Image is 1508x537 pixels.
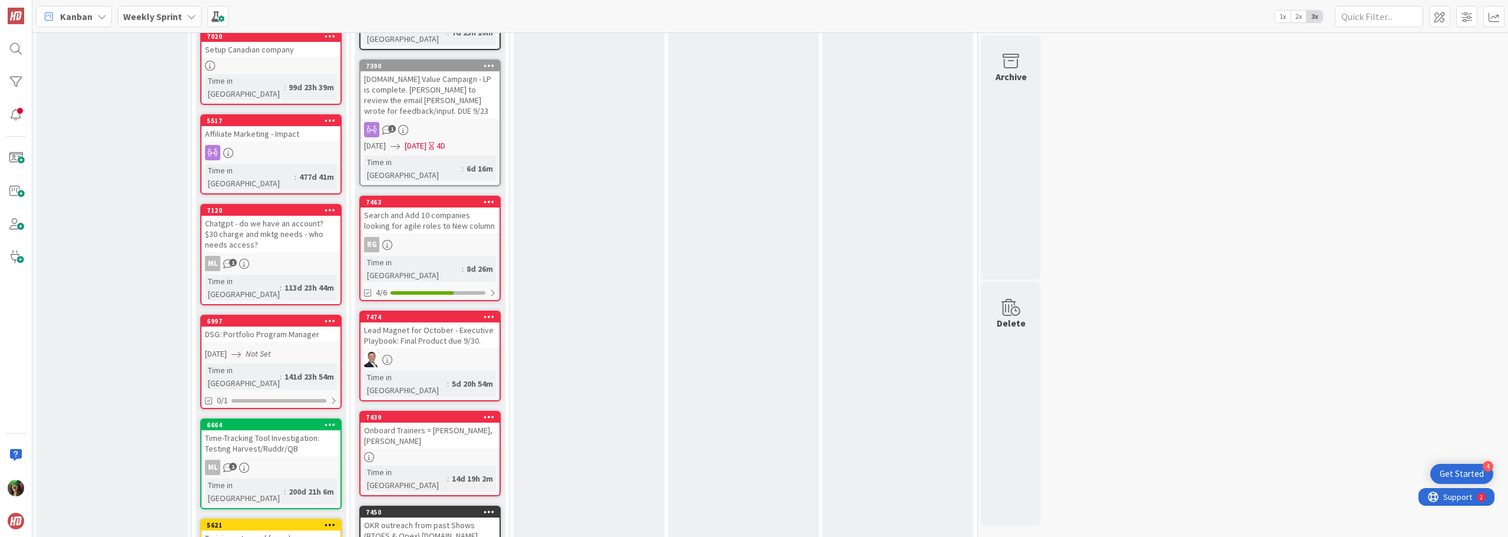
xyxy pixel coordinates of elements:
span: : [447,377,449,390]
span: : [280,281,282,294]
span: : [284,81,286,94]
div: 141d 23h 54m [282,370,337,383]
div: 5621 [201,520,340,531]
div: 7450 [361,507,500,518]
div: 7450 [366,508,500,516]
img: Visit kanbanzone.com [8,8,24,24]
span: [DATE] [405,140,426,152]
div: 7020 [201,31,340,42]
div: ML [201,460,340,475]
div: ML [205,256,220,271]
span: 2x [1291,11,1307,22]
div: 7120Chatgpt - do we have an account? $30 charge and mktg needs - who needs access? [201,205,340,252]
div: 7120 [201,205,340,216]
div: 7390[DOMAIN_NAME] Value Campaign - LP is complete. [PERSON_NAME] to review the email [PERSON_NAME... [361,61,500,118]
div: Time in [GEOGRAPHIC_DATA] [205,164,295,190]
div: Setup Canadian company [201,42,340,57]
span: Support [25,2,54,16]
span: 1 [388,125,396,133]
span: 1x [1275,11,1291,22]
div: Get Started [1440,468,1484,480]
div: Time in [GEOGRAPHIC_DATA] [205,275,280,301]
div: 7463 [366,198,500,206]
span: 3x [1307,11,1322,22]
div: Time in [GEOGRAPHIC_DATA] [364,466,447,492]
div: 6664 [207,421,340,429]
div: 7439 [361,412,500,423]
span: [DATE] [205,348,227,360]
div: Open Get Started checklist, remaining modules: 4 [1430,464,1493,484]
span: : [295,170,296,183]
div: 6664Time-Tracking Tool Investigation: Testing Harvest/Ruddr/QB [201,420,340,456]
div: Delete [997,316,1026,330]
div: 7390 [361,61,500,71]
a: 7474Lead Magnet for October - Executive Playbook: Final Product due 9/30.SLTime in [GEOGRAPHIC_DA... [359,311,501,401]
b: Weekly Sprint [123,11,182,22]
div: Chatgpt - do we have an account? $30 charge and mktg needs - who needs access? [201,216,340,252]
div: Time in [GEOGRAPHIC_DATA] [364,371,447,397]
span: [DATE] [364,140,386,152]
div: ML [201,256,340,271]
span: 1 [229,259,237,266]
a: 7020Setup Canadian companyTime in [GEOGRAPHIC_DATA]:99d 23h 39m [200,30,342,105]
div: 200d 21h 6m [286,485,337,498]
div: RG [364,237,379,252]
a: 7463Search and Add 10 companies looking for agile roles to New columnRGTime in [GEOGRAPHIC_DATA]:... [359,196,501,301]
i: Not Set [246,348,271,359]
div: Onboard Trainers = [PERSON_NAME], [PERSON_NAME] [361,423,500,449]
div: Time in [GEOGRAPHIC_DATA] [205,74,284,100]
div: 113d 23h 44m [282,281,337,294]
div: 14d 19h 2m [449,472,496,485]
span: : [284,485,286,498]
span: : [447,472,449,485]
div: 8d 26m [464,262,496,275]
div: Time in [GEOGRAPHIC_DATA] [364,156,462,182]
div: 7474 [366,313,500,321]
div: 5517 [207,117,340,125]
div: Time in [GEOGRAPHIC_DATA] [364,256,462,282]
span: 1 [229,463,237,470]
a: 5517Affiliate Marketing - ImpactTime in [GEOGRAPHIC_DATA]:477d 41m [200,114,342,195]
div: Time in [GEOGRAPHIC_DATA] [205,479,284,505]
span: : [462,162,464,175]
span: 0/1 [217,394,228,407]
div: 477d 41m [296,170,337,183]
a: 7390[DOMAIN_NAME] Value Campaign - LP is complete. [PERSON_NAME] to review the email [PERSON_NAME... [359,60,501,186]
div: 7439 [366,413,500,421]
a: 6997DSG: Portfolio Program Manager[DATE]Not SetTime in [GEOGRAPHIC_DATA]:141d 23h 54m0/1 [200,315,342,409]
div: 5517 [201,116,340,126]
div: 6d 16m [464,162,496,175]
a: 6664Time-Tracking Tool Investigation: Testing Harvest/Ruddr/QBMLTime in [GEOGRAPHIC_DATA]:200d 21... [200,419,342,509]
div: [DOMAIN_NAME] Value Campaign - LP is complete. [PERSON_NAME] to review the email [PERSON_NAME] wr... [361,71,500,118]
div: Time-Tracking Tool Investigation: Testing Harvest/Ruddr/QB [201,430,340,456]
div: RG [361,237,500,252]
div: 6997 [201,316,340,327]
div: Search and Add 10 companies looking for agile roles to New column [361,207,500,233]
img: avatar [8,513,24,529]
div: Time in [GEOGRAPHIC_DATA] [205,364,280,390]
div: 7463 [361,197,500,207]
a: 7120Chatgpt - do we have an account? $30 charge and mktg needs - who needs access?MLTime in [GEOG... [200,204,342,305]
div: 99d 23h 39m [286,81,337,94]
div: 5621 [207,521,340,529]
div: 6997DSG: Portfolio Program Manager [201,316,340,342]
div: 7020 [207,32,340,41]
div: 7120 [207,206,340,215]
div: 7474 [361,312,500,322]
div: ML [205,460,220,475]
a: 7439Onboard Trainers = [PERSON_NAME], [PERSON_NAME]Time in [GEOGRAPHIC_DATA]:14d 19h 2m [359,411,501,496]
div: 7020Setup Canadian company [201,31,340,57]
img: SL [364,352,379,367]
div: 4 [1483,461,1493,472]
span: Kanban [60,9,92,24]
div: Affiliate Marketing - Impact [201,126,340,141]
span: 4/6 [376,286,387,299]
div: 7474Lead Magnet for October - Executive Playbook: Final Product due 9/30. [361,312,500,348]
input: Quick Filter... [1335,6,1423,27]
div: 6997 [207,317,340,325]
div: 2 [61,5,64,14]
div: Archive [996,70,1027,84]
div: SL [361,352,500,367]
div: Lead Magnet for October - Executive Playbook: Final Product due 9/30. [361,322,500,348]
div: 7463Search and Add 10 companies looking for agile roles to New column [361,197,500,233]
